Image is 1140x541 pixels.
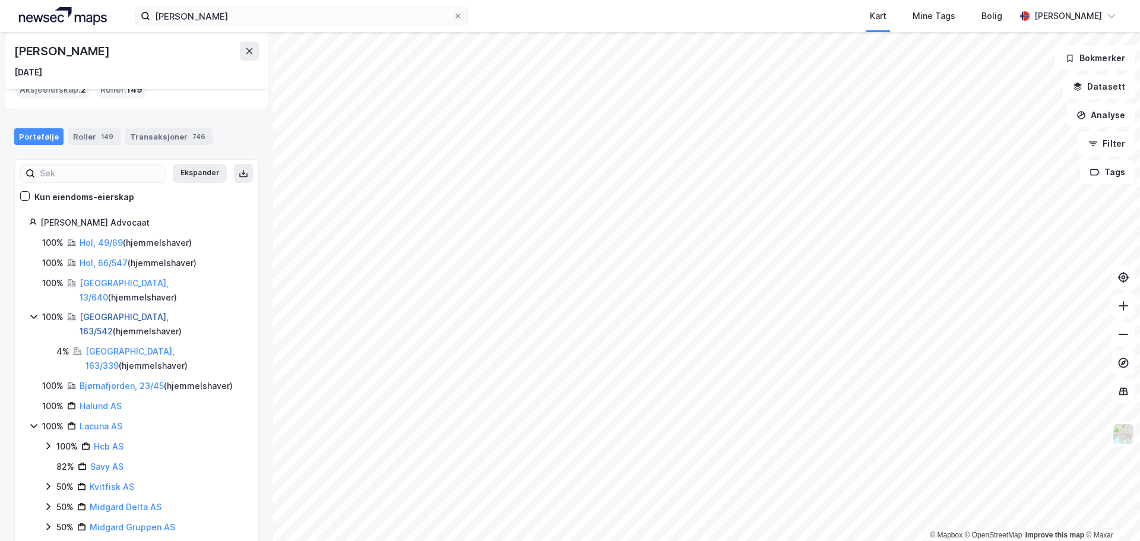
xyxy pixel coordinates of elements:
button: Bokmerker [1055,46,1135,70]
div: 100% [42,276,64,290]
span: 2 [81,83,86,97]
div: Kart [870,9,886,23]
button: Tags [1080,160,1135,184]
div: 100% [42,399,64,413]
a: Midgard Gruppen AS [90,522,175,532]
div: 746 [190,131,208,143]
input: Søk på adresse, matrikkel, gårdeiere, leietakere eller personer [150,7,453,25]
a: Lacuna AS [80,421,122,431]
a: Mapbox [930,531,962,539]
div: ( hjemmelshaver ) [85,344,244,373]
a: Kvitfisk AS [90,482,134,492]
iframe: Chat Widget [1081,484,1140,541]
a: Hol, 49/69 [80,238,123,248]
span: 149 [126,83,142,97]
div: [PERSON_NAME] [1034,9,1102,23]
a: Improve this map [1025,531,1084,539]
a: [GEOGRAPHIC_DATA], 163/339 [85,346,175,371]
div: 149 [99,131,116,143]
img: logo.a4113a55bc3d86da70a041830d287a7e.svg [19,7,107,25]
div: Kun eiendoms-eierskap [34,190,134,204]
div: Portefølje [14,128,64,145]
a: Hol, 66/547 [80,258,128,268]
div: Aksjeeierskap : [15,80,91,99]
a: [GEOGRAPHIC_DATA], 13/640 [80,278,169,302]
input: Søk [35,164,165,182]
a: Midgard Delta AS [90,502,161,512]
div: 100% [42,256,64,270]
div: ( hjemmelshaver ) [80,310,244,338]
div: 82% [56,460,74,474]
div: Transaksjoner [125,128,213,145]
button: Filter [1078,132,1135,156]
div: 100% [56,439,78,454]
a: [GEOGRAPHIC_DATA], 163/542 [80,312,169,336]
div: 4% [56,344,69,359]
div: Mine Tags [913,9,955,23]
div: [PERSON_NAME] [14,42,112,61]
div: 100% [42,419,64,434]
a: OpenStreetMap [965,531,1022,539]
div: ( hjemmelshaver ) [80,276,244,305]
div: 50% [56,480,74,494]
a: Savy AS [90,461,123,472]
a: Halund AS [80,401,122,411]
a: Bjørnafjorden, 23/45 [80,381,164,391]
div: 100% [42,379,64,393]
div: 50% [56,520,74,534]
div: ( hjemmelshaver ) [80,379,233,393]
img: Z [1112,423,1135,445]
a: Hcb AS [94,441,123,451]
button: Analyse [1066,103,1135,127]
div: [DATE] [14,65,42,80]
div: ( hjemmelshaver ) [80,256,197,270]
div: 100% [42,236,64,250]
div: 50% [56,500,74,514]
div: [PERSON_NAME] Advocaat [40,216,244,230]
button: Ekspander [173,164,227,183]
div: Roller : [96,80,147,99]
div: Roller [68,128,121,145]
div: ( hjemmelshaver ) [80,236,192,250]
button: Datasett [1063,75,1135,99]
div: Bolig [981,9,1002,23]
div: 100% [42,310,64,324]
